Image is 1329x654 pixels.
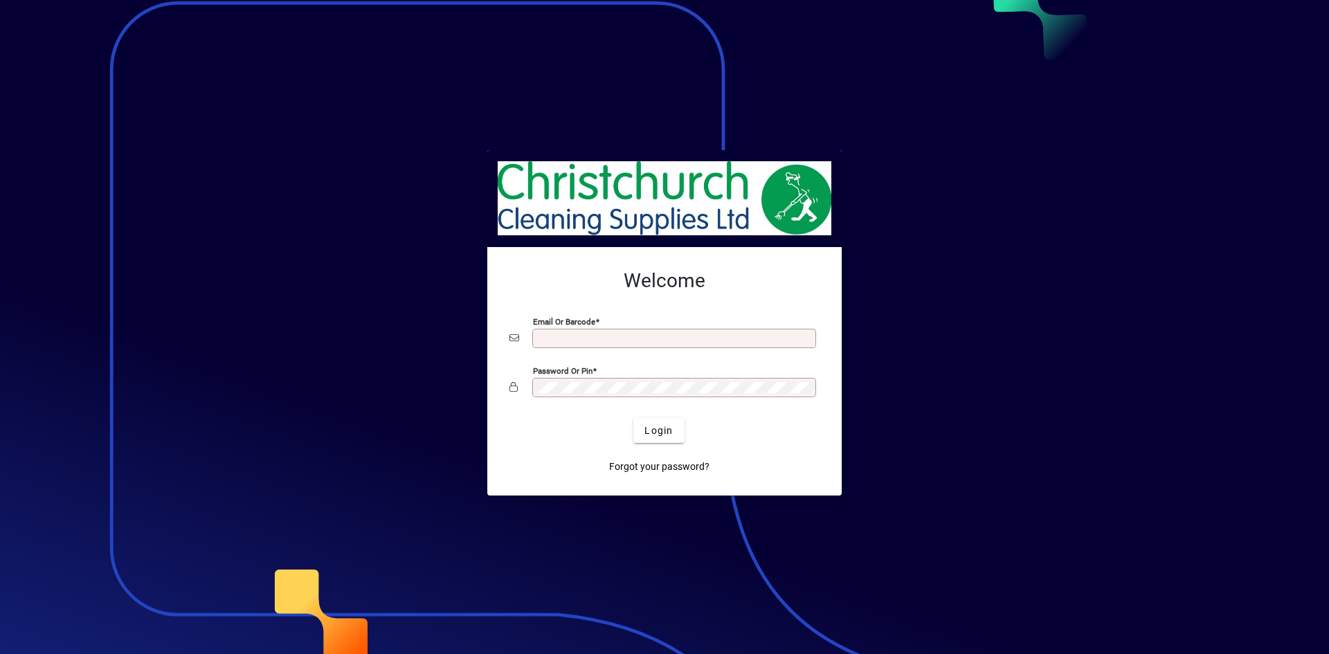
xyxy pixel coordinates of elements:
[609,460,709,474] span: Forgot your password?
[533,366,593,376] mat-label: Password or Pin
[644,424,673,438] span: Login
[604,454,715,479] a: Forgot your password?
[509,269,820,293] h2: Welcome
[533,317,595,327] mat-label: Email or Barcode
[633,418,684,443] button: Login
